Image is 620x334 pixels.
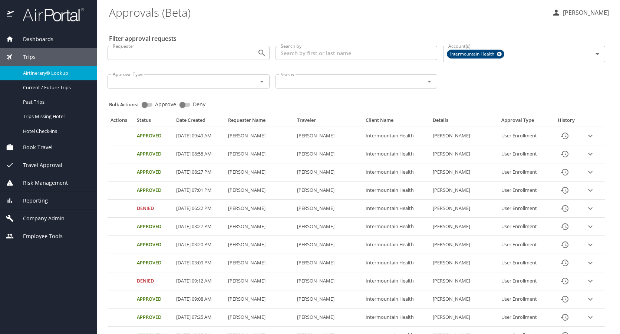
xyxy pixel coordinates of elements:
[556,254,574,272] button: History
[592,49,603,59] button: Open
[363,272,429,290] td: Intermountain Health
[363,145,429,163] td: Intermountain Health
[14,7,84,22] img: airportal-logo.png
[551,117,582,127] th: History
[257,76,267,87] button: Open
[14,232,63,240] span: Employee Tools
[363,308,429,327] td: Intermountain Health
[109,1,546,24] h1: Approvals (Beta)
[294,290,363,308] td: [PERSON_NAME]
[556,163,574,181] button: History
[225,181,294,200] td: [PERSON_NAME]
[134,236,173,254] td: Approved
[363,127,429,145] td: Intermountain Health
[14,143,53,151] span: Book Travel
[294,127,363,145] td: [PERSON_NAME]
[225,127,294,145] td: [PERSON_NAME]
[225,308,294,327] td: [PERSON_NAME]
[14,161,62,169] span: Travel Approval
[23,98,88,106] span: Past Trips
[173,163,225,181] td: [DATE] 08:27 PM
[173,145,225,163] td: [DATE] 08:58 AM
[585,167,596,178] button: expand row
[14,197,48,205] span: Reporting
[556,200,574,217] button: History
[556,236,574,254] button: History
[294,272,363,290] td: [PERSON_NAME]
[134,127,173,145] td: Approved
[363,236,429,254] td: Intermountain Health
[363,117,429,127] th: Client Name
[173,290,225,308] td: [DATE] 09:08 AM
[498,218,550,236] td: User Enrollment
[556,218,574,236] button: History
[498,181,550,200] td: User Enrollment
[225,163,294,181] td: [PERSON_NAME]
[430,290,499,308] td: [PERSON_NAME]
[23,70,88,77] span: Airtinerary® Lookup
[363,163,429,181] td: Intermountain Health
[23,113,88,120] span: Trips Missing Hotel
[134,181,173,200] td: Approved
[430,236,499,254] td: [PERSON_NAME]
[155,102,176,107] span: Approve
[430,163,499,181] td: [PERSON_NAME]
[134,200,173,218] td: Denied
[294,308,363,327] td: [PERSON_NAME]
[173,117,225,127] th: Date Created
[225,218,294,236] td: [PERSON_NAME]
[14,214,65,223] span: Company Admin
[430,272,499,290] td: [PERSON_NAME]
[363,181,429,200] td: Intermountain Health
[134,145,173,163] td: Approved
[556,127,574,145] button: History
[134,117,173,127] th: Status
[430,254,499,272] td: [PERSON_NAME]
[14,35,53,43] span: Dashboards
[585,312,596,323] button: expand row
[498,200,550,218] td: User Enrollment
[134,163,173,181] td: Approved
[23,84,88,91] span: Current / Future Trips
[430,145,499,163] td: [PERSON_NAME]
[498,117,550,127] th: Approval Type
[585,203,596,214] button: expand row
[225,200,294,218] td: [PERSON_NAME]
[430,218,499,236] td: [PERSON_NAME]
[134,272,173,290] td: Denied
[294,163,363,181] td: [PERSON_NAME]
[173,127,225,145] td: [DATE] 09:49 AM
[498,272,550,290] td: User Enrollment
[193,102,205,107] span: Deny
[257,48,267,58] button: Open
[225,272,294,290] td: [PERSON_NAME]
[294,200,363,218] td: [PERSON_NAME]
[23,128,88,135] span: Hotel Check-ins
[424,76,435,87] button: Open
[134,308,173,327] td: Approved
[134,290,173,308] td: Approved
[173,272,225,290] td: [DATE] 09:12 AM
[108,117,134,127] th: Actions
[173,308,225,327] td: [DATE] 07:25 AM
[109,101,144,108] p: Bulk Actions:
[498,308,550,327] td: User Enrollment
[7,7,14,22] img: icon-airportal.png
[14,179,68,187] span: Risk Management
[585,148,596,160] button: expand row
[498,145,550,163] td: User Enrollment
[556,181,574,199] button: History
[173,236,225,254] td: [DATE] 03:20 PM
[585,221,596,232] button: expand row
[585,275,596,287] button: expand row
[294,117,363,127] th: Traveler
[447,50,499,58] span: Intermountain Health
[109,33,177,44] h2: Filter approval requests
[134,218,173,236] td: Approved
[585,185,596,196] button: expand row
[276,46,438,60] input: Search by first or last name
[430,308,499,327] td: [PERSON_NAME]
[173,181,225,200] td: [DATE] 07:01 PM
[173,218,225,236] td: [DATE] 03:27 PM
[498,236,550,254] td: User Enrollment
